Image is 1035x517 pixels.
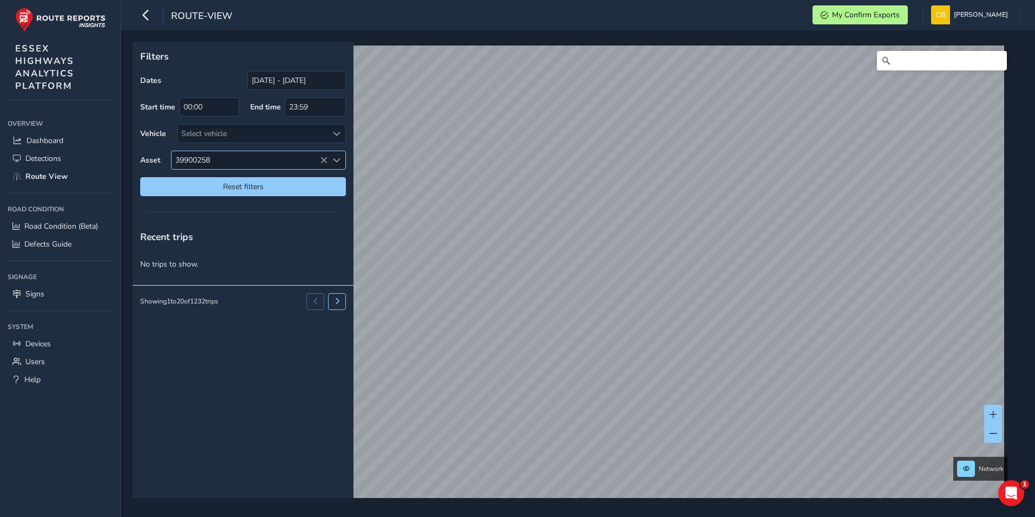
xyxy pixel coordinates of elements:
[171,9,232,24] span: route-view
[140,75,161,86] label: Dates
[15,42,74,92] span: ESSEX HIGHWAYS ANALYTICS PLATFORM
[140,230,193,243] span: Recent trips
[25,339,51,349] span: Devices
[133,251,353,277] p: No trips to show.
[25,289,44,299] span: Signs
[24,221,98,231] span: Road Condition (Beta)
[178,125,327,143] div: Select vehicle
[1020,480,1029,489] span: 1
[8,319,113,335] div: System
[8,167,113,185] a: Route View
[8,217,113,235] a: Road Condition (Beta)
[140,128,166,139] label: Vehicle
[979,464,1004,473] span: Network
[8,285,113,303] a: Signs
[8,235,113,253] a: Defects Guide
[8,132,113,150] a: Dashboard
[140,155,160,165] label: Asset
[140,102,175,112] label: Start time
[931,5,950,24] img: diamond-layout
[25,357,45,367] span: Users
[136,46,1004,510] canvas: Map
[250,102,281,112] label: End time
[25,171,68,182] span: Route View
[877,51,1007,70] input: Search
[25,153,61,164] span: Detections
[327,151,345,169] div: Select an asset code
[813,5,908,24] button: My Confirm Exports
[27,135,63,146] span: Dashboard
[8,353,113,371] a: Users
[998,480,1024,506] iframe: Intercom live chat
[140,177,346,196] button: Reset filters
[832,10,900,20] span: My Confirm Exports
[8,269,113,285] div: Signage
[8,335,113,353] a: Devices
[954,5,1008,24] span: [PERSON_NAME]
[8,150,113,167] a: Detections
[140,49,346,63] p: Filters
[15,8,106,32] img: rr logo
[140,297,218,306] div: Showing 1 to 20 of 1232 trips
[172,151,327,169] span: 39900258
[24,374,41,385] span: Help
[931,5,1012,24] button: [PERSON_NAME]
[24,239,71,249] span: Defects Guide
[8,115,113,132] div: Overview
[8,371,113,389] a: Help
[8,201,113,217] div: Road Condition
[148,182,338,192] span: Reset filters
